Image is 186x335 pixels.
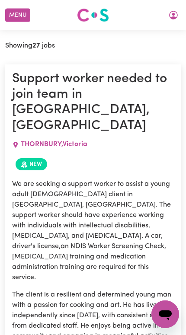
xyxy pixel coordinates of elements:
img: Careseekers logo [77,7,109,23]
a: Careseekers logo [77,5,109,25]
iframe: Button to launch messaging window [151,300,179,328]
button: Menu [5,9,30,22]
span: Job posted within the last 30 days [16,158,47,170]
span: THORNBURY , Victoria [21,141,87,148]
button: My Account [164,8,183,22]
h2: Showing jobs [5,42,55,50]
b: 27 [32,42,40,49]
p: We are seeking a support worker to assist a young adult [DEMOGRAPHIC_DATA] client in [GEOGRAPHIC_... [12,179,174,283]
h1: Support worker needed to join team in [GEOGRAPHIC_DATA], [GEOGRAPHIC_DATA] [12,71,174,134]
